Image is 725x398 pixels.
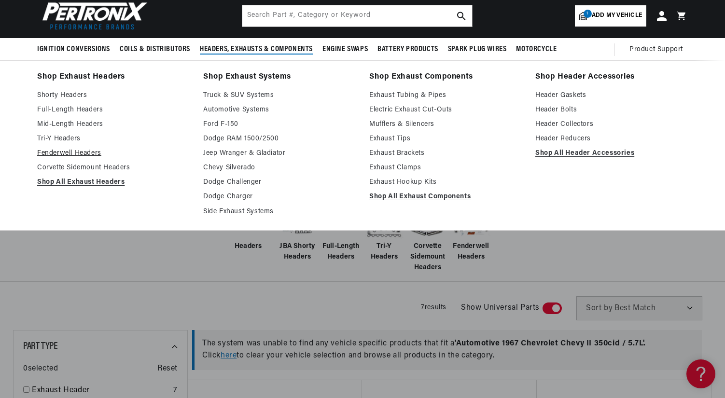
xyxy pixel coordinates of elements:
[173,384,178,397] div: 7
[37,70,190,84] a: Shop Exhaust Headers
[365,203,404,263] a: Tri-Y Headers Tri-Y Headers
[203,70,356,84] a: Shop Exhaust Systems
[203,177,356,188] a: Dodge Challenger
[369,177,522,188] a: Exhaust Hookup Kits
[37,162,190,174] a: Corvette Sidemount Headers
[408,241,447,274] span: Corvette Sidemount Headers
[37,90,190,101] a: Shorty Headers
[221,352,237,359] a: here
[318,38,373,61] summary: Engine Swaps
[37,133,190,145] a: Tri-Y Headers
[455,340,646,347] span: ' Automotive 1967 Chevrolet Chevy II 350cid / 5.7L '.
[200,44,313,55] span: Headers, Exhausts & Components
[369,104,522,116] a: Electric Exhaust Cut-Outs
[592,11,642,20] span: Add my vehicle
[452,241,490,263] span: Fenderwell Headers
[369,133,522,145] a: Exhaust Tips
[203,162,356,174] a: Chevy Silverado
[37,177,190,188] a: Shop All Exhaust Headers
[535,119,688,130] a: Header Collectors
[278,241,317,263] span: JBA Shorty Headers
[203,206,356,218] a: Side Exhaust Systems
[37,38,115,61] summary: Ignition Conversions
[37,104,190,116] a: Full-Length Headers
[629,44,683,55] span: Product Support
[120,44,190,55] span: Coils & Distributors
[575,5,646,27] a: 1Add my vehicle
[373,38,443,61] summary: Battery Products
[37,44,110,55] span: Ignition Conversions
[535,133,688,145] a: Header Reducers
[369,191,522,203] a: Shop All Exhaust Components
[461,302,540,315] span: Show Universal Parts
[369,119,522,130] a: Mufflers & Silencers
[203,148,356,159] a: Jeep Wranger & Gladiator
[421,304,446,311] span: 7 results
[321,203,360,263] a: Full-Length Headers Full-Length Headers
[37,148,190,159] a: Fenderwell Headers
[115,38,195,61] summary: Coils & Distributors
[192,330,702,370] div: The system was unable to find any vehicle specific products that fit a Click to clear your vehicl...
[369,70,522,84] a: Shop Exhaust Components
[451,5,472,27] button: search button
[321,241,360,263] span: Full-Length Headers
[369,90,522,101] a: Exhaust Tubing & Pipes
[535,90,688,101] a: Header Gaskets
[369,148,522,159] a: Exhaust Brackets
[203,133,356,145] a: Dodge RAM 1500/2500
[203,90,356,101] a: Truck & SUV Systems
[235,241,262,252] span: Headers
[322,44,368,55] span: Engine Swaps
[629,38,688,61] summary: Product Support
[369,162,522,174] a: Exhaust Clamps
[195,38,318,61] summary: Headers, Exhausts & Components
[377,44,438,55] span: Battery Products
[443,38,512,61] summary: Spark Plug Wires
[32,384,169,397] a: Exhaust Header
[586,304,613,312] span: Sort by
[23,363,58,375] span: 0 selected
[157,363,178,375] span: Reset
[535,148,688,159] a: Shop All Header Accessories
[278,203,317,263] a: JBA Shorty Headers JBA Shorty Headers
[203,104,356,116] a: Automotive Systems
[365,241,404,263] span: Tri-Y Headers
[584,10,592,18] span: 1
[37,119,190,130] a: Mid-Length Headers
[448,44,507,55] span: Spark Plug Wires
[452,203,490,263] a: Fenderwell Headers Fenderwell Headers
[576,296,702,320] select: Sort by
[203,191,356,203] a: Dodge Charger
[535,70,688,84] a: Shop Header Accessories
[516,44,557,55] span: Motorcycle
[23,342,57,351] span: Part Type
[242,5,472,27] input: Search Part #, Category or Keyword
[511,38,561,61] summary: Motorcycle
[535,104,688,116] a: Header Bolts
[203,119,356,130] a: Ford F-150
[408,203,447,274] a: Corvette Sidemount Headers Corvette Sidemount Headers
